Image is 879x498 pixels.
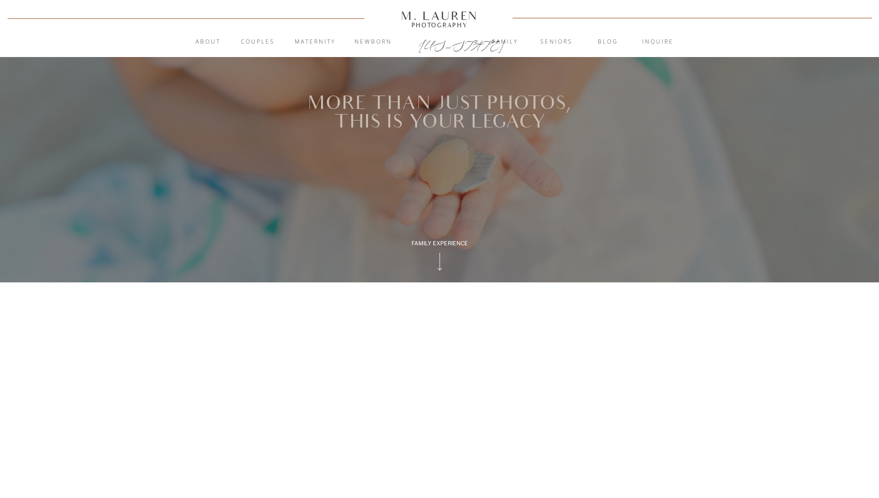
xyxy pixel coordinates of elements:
[233,38,283,47] a: Couples
[304,94,576,134] h1: More than just photos, this is your legacy
[348,38,398,47] a: Newborn
[190,38,226,47] a: About
[480,38,530,47] a: Family
[290,38,340,47] a: Maternity
[419,38,461,49] a: [US_STATE]
[583,38,633,47] a: blog
[633,38,683,47] a: inquire
[373,11,506,21] a: M. Lauren
[408,239,471,248] div: Family Experience
[397,23,482,27] a: Photography
[531,38,582,47] a: Seniors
